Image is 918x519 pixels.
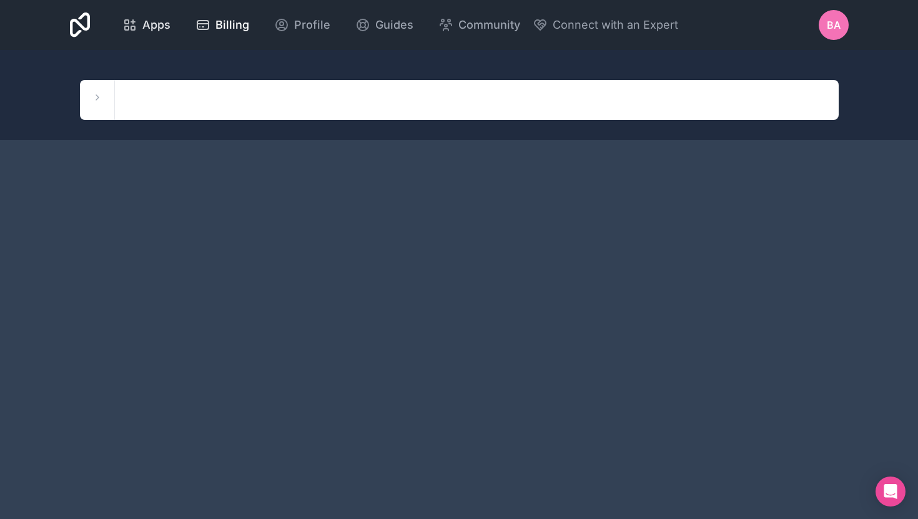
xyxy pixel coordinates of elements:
[215,16,249,34] span: Billing
[428,11,530,39] a: Community
[112,11,180,39] a: Apps
[142,16,170,34] span: Apps
[345,11,423,39] a: Guides
[827,17,841,32] span: BA
[264,11,340,39] a: Profile
[375,16,413,34] span: Guides
[294,16,330,34] span: Profile
[533,16,678,34] button: Connect with an Expert
[876,477,906,507] div: Open Intercom Messenger
[458,16,520,34] span: Community
[553,16,678,34] span: Connect with an Expert
[185,11,259,39] a: Billing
